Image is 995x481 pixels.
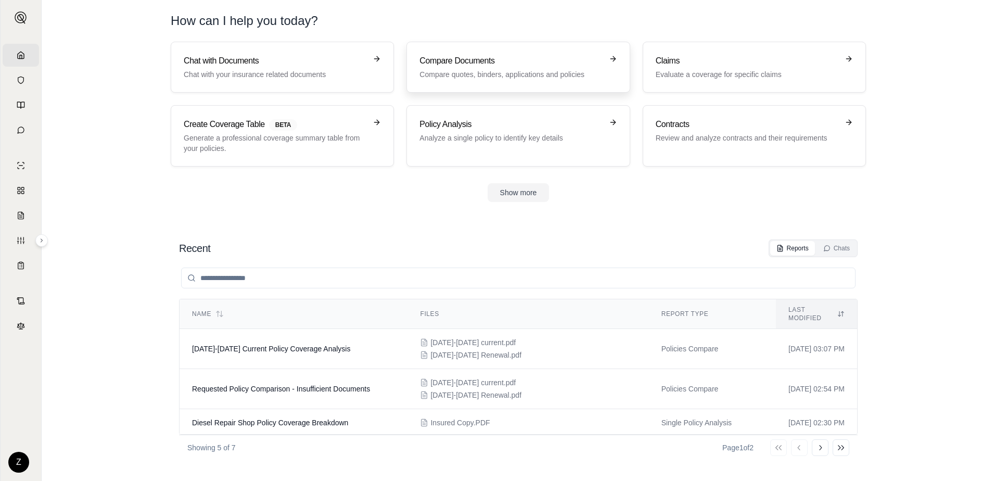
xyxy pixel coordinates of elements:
[171,42,394,93] a: Chat with DocumentsChat with your insurance related documents
[269,119,297,131] span: BETA
[817,241,856,256] button: Chats
[722,442,754,453] div: Page 1 of 2
[192,419,348,427] span: Diesel Repair Shop Policy Coverage Breakdown
[430,377,516,388] span: 2024-2025 current.pdf
[192,310,395,318] div: Name
[192,345,350,353] span: 2024-2025 Current Policy Coverage Analysis
[823,244,850,252] div: Chats
[419,55,602,67] h3: Compare Documents
[776,409,857,437] td: [DATE] 02:30 PM
[187,442,236,453] p: Showing 5 of 7
[649,299,776,329] th: Report Type
[8,452,29,473] div: Z
[643,105,866,167] a: ContractsReview and analyze contracts and their requirements
[656,69,838,80] p: Evaluate a coverage for specific claims
[406,105,630,167] a: Policy AnalysisAnalyze a single policy to identify key details
[788,306,845,322] div: Last modified
[430,337,516,348] span: 2024-2025 current.pdf
[171,12,318,29] h1: How can I help you today?
[184,69,366,80] p: Chat with your insurance related documents
[656,55,838,67] h3: Claims
[649,409,776,437] td: Single Policy Analysis
[649,369,776,409] td: Policies Compare
[15,11,27,24] img: Expand sidebar
[184,118,366,131] h3: Create Coverage Table
[179,241,210,256] h2: Recent
[3,94,39,117] a: Prompt Library
[3,44,39,67] a: Home
[3,229,39,252] a: Custom Report
[3,254,39,277] a: Coverage Table
[776,329,857,369] td: [DATE] 03:07 PM
[184,133,366,154] p: Generate a professional coverage summary table from your policies.
[649,329,776,369] td: Policies Compare
[406,42,630,93] a: Compare DocumentsCompare quotes, binders, applications and policies
[3,204,39,227] a: Claim Coverage
[35,234,48,247] button: Expand sidebar
[407,299,648,329] th: Files
[10,7,31,28] button: Expand sidebar
[488,183,550,202] button: Show more
[192,385,370,393] span: Requested Policy Comparison - Insufficient Documents
[419,69,602,80] p: Compare quotes, binders, applications and policies
[656,118,838,131] h3: Contracts
[430,350,521,360] span: 2025-2026 Renewal.pdf
[3,69,39,92] a: Documents Vault
[419,133,602,143] p: Analyze a single policy to identify key details
[3,154,39,177] a: Single Policy
[184,55,366,67] h3: Chat with Documents
[3,119,39,142] a: Chat
[656,133,838,143] p: Review and analyze contracts and their requirements
[776,244,809,252] div: Reports
[171,105,394,167] a: Create Coverage TableBETAGenerate a professional coverage summary table from your policies.
[3,314,39,337] a: Legal Search Engine
[3,179,39,202] a: Policy Comparisons
[776,369,857,409] td: [DATE] 02:54 PM
[430,417,490,428] span: Insured Copy.PDF
[643,42,866,93] a: ClaimsEvaluate a coverage for specific claims
[430,390,521,400] span: 2025-2026 Renewal.pdf
[419,118,602,131] h3: Policy Analysis
[3,289,39,312] a: Contract Analysis
[770,241,815,256] button: Reports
